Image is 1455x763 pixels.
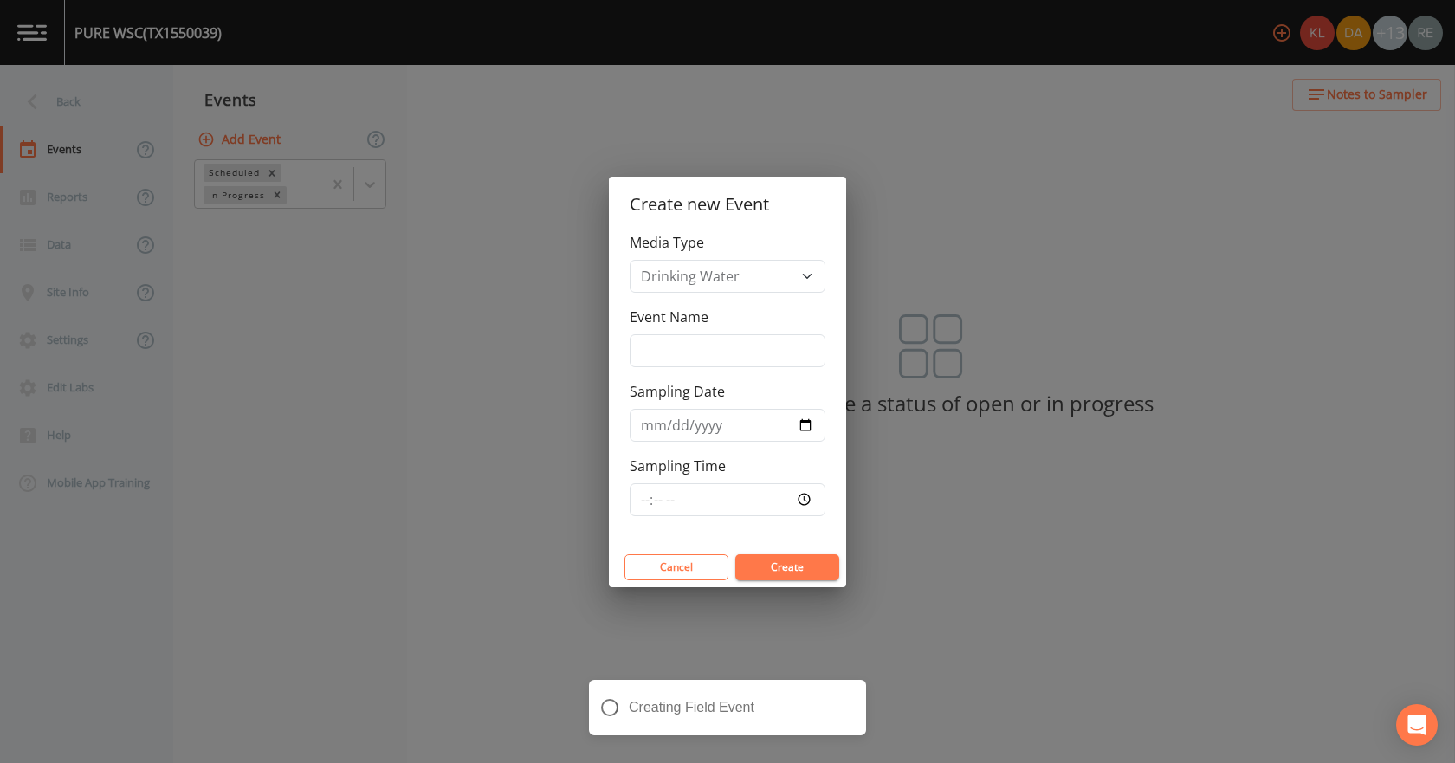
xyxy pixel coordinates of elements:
[630,456,726,476] label: Sampling Time
[589,680,866,735] div: Creating Field Event
[624,554,728,580] button: Cancel
[630,232,704,253] label: Media Type
[630,307,708,327] label: Event Name
[735,554,839,580] button: Create
[630,381,725,402] label: Sampling Date
[609,177,846,232] h2: Create new Event
[1396,704,1438,746] div: Open Intercom Messenger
